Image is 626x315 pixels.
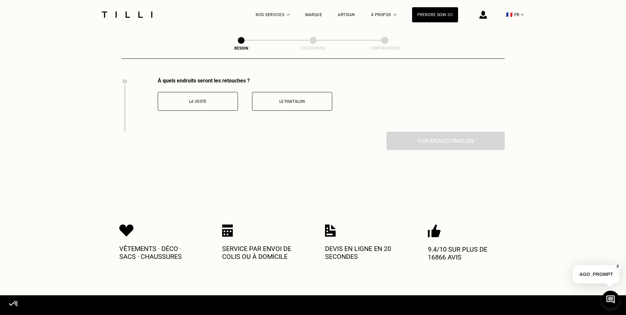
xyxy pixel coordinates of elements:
div: Confirmation [352,46,418,51]
img: Menu déroulant [287,14,290,15]
span: 🇫🇷 [506,11,513,18]
img: Icon [428,224,441,237]
p: Vêtements · Déco · Sacs · Chaussures [119,245,198,260]
button: Le pantalon [252,92,332,111]
p: 9.4/10 sur plus de 16866 avis [428,245,507,261]
div: Estimation [280,46,346,51]
button: X [614,263,621,270]
a: Artisan [338,12,355,17]
img: icône connexion [479,11,487,19]
img: Menu déroulant à propos [394,14,396,15]
p: Le pantalon [256,99,329,104]
p: La veste [161,99,234,104]
button: La veste [158,92,238,111]
div: Besoin [208,46,274,51]
p: Service par envoi de colis ou à domicile [222,245,301,260]
a: Prendre soin ici [412,7,458,22]
img: menu déroulant [521,14,523,15]
p: AGO_PROMPT [573,265,619,283]
img: Icon [222,224,233,237]
div: À quels endroits seront les retouches ? [158,78,332,84]
p: Devis en ligne en 20 secondes [325,245,404,260]
img: Icon [119,224,134,237]
img: Icon [325,224,336,237]
a: Marque [305,12,322,17]
img: Logo du service de couturière Tilli [100,11,155,18]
